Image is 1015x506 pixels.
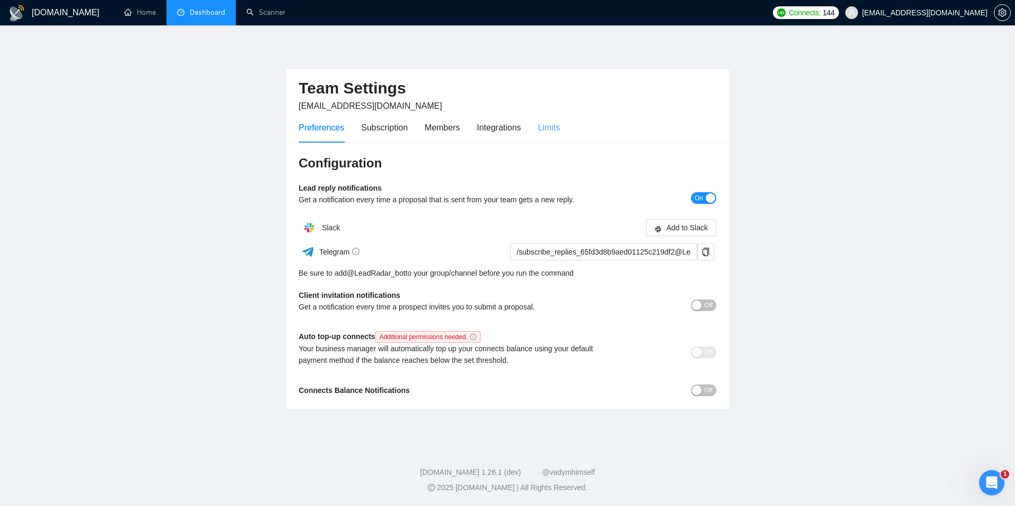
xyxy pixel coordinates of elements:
img: logo [8,5,25,22]
div: Preferences [299,121,344,134]
div: Integrations [477,121,521,134]
span: Off [704,299,713,311]
div: Your business manager will automatically top up your connects balance using your default payment ... [299,343,612,366]
img: hpQkSZIkSZIkSZIkSZIkSZIkSZIkSZIkSZIkSZIkSZIkSZIkSZIkSZIkSZIkSZIkSZIkSZIkSZIkSZIkSZIkSZIkSZIkSZIkS... [299,217,320,238]
span: 144 [823,7,834,18]
span: 1 [1001,470,1009,479]
img: upwork-logo.png [777,8,786,17]
div: Get a notification every time a proposal that is sent from your team gets a new reply. [299,194,612,205]
span: user [848,9,855,16]
span: setting [994,8,1010,17]
span: Connects: [789,7,820,18]
a: @vadymhimself [542,468,595,476]
span: info-circle [352,248,359,255]
img: ww3wtPAAAAAElFTkSuQmCC [301,245,315,258]
button: slackAdd to Slack [646,219,716,236]
b: Connects Balance Notifications [299,386,410,395]
span: Off [704,346,713,358]
span: Add to Slack [666,222,708,233]
span: copy [698,248,714,256]
div: Be sure to add to your group/channel before you run the command [299,267,716,279]
a: homeHome [124,8,156,17]
a: dashboardDashboard [177,8,225,17]
span: [EMAIL_ADDRESS][DOMAIN_NAME] [299,101,442,110]
b: Auto top-up connects [299,332,485,341]
div: 2025 [DOMAIN_NAME] | All Rights Reserved. [8,482,1007,493]
button: copy [697,243,714,260]
span: info-circle [470,334,476,340]
b: Client invitation notifications [299,291,400,299]
div: Subscription [361,121,408,134]
div: Get a notification every time a prospect invites you to submit a proposal. [299,301,612,313]
span: Off [704,385,713,396]
span: copyright [428,484,435,491]
h3: Configuration [299,155,716,172]
h2: Team Settings [299,78,716,99]
a: searchScanner [246,8,285,17]
span: slack [654,225,662,233]
button: setting [994,4,1011,21]
span: On [695,192,703,204]
div: Limits [538,121,560,134]
b: Lead reply notifications [299,184,382,192]
span: Additional permissions needed. [375,331,481,343]
div: Members [425,121,460,134]
a: [DOMAIN_NAME] 1.26.1 (dev) [420,468,521,476]
iframe: Intercom live chat [979,470,1004,495]
a: @LeadRadar_bot [347,267,405,279]
a: setting [994,8,1011,17]
span: Slack [322,223,340,232]
span: Telegram [319,248,360,256]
